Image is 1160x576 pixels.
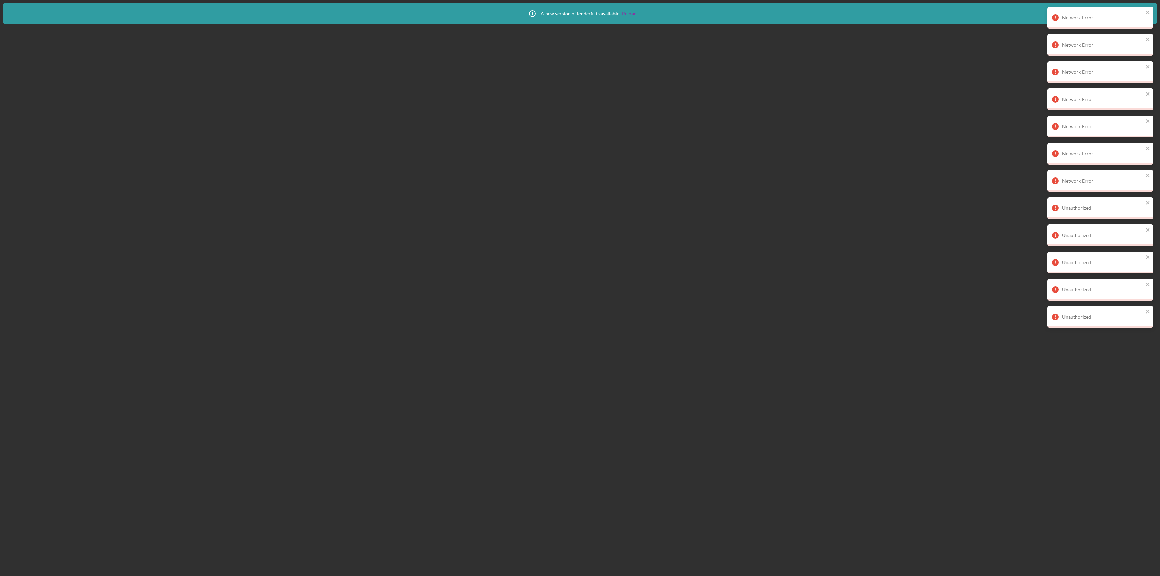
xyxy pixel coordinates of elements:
[1146,282,1150,288] button: close
[1146,10,1150,16] button: close
[1146,118,1150,125] button: close
[1146,227,1150,234] button: close
[1062,124,1144,129] div: Network Error
[1146,200,1150,206] button: close
[1062,178,1144,184] div: Network Error
[1062,69,1144,75] div: Network Error
[1146,37,1150,43] button: close
[1146,309,1150,315] button: close
[1062,233,1144,238] div: Unauthorized
[1062,314,1144,320] div: Unauthorized
[622,11,637,16] a: Reload
[1062,287,1144,292] div: Unauthorized
[1062,205,1144,211] div: Unauthorized
[1146,254,1150,261] button: close
[524,5,637,22] div: A new version of lenderfit is available.
[1146,91,1150,98] button: close
[1146,173,1150,179] button: close
[1062,97,1144,102] div: Network Error
[1146,146,1150,152] button: close
[1062,260,1144,265] div: Unauthorized
[1062,15,1144,20] div: Network Error
[1062,42,1144,48] div: Network Error
[1062,151,1144,156] div: Network Error
[1146,64,1150,70] button: close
